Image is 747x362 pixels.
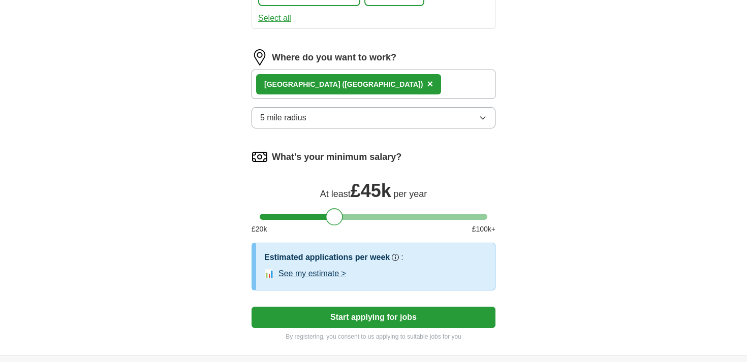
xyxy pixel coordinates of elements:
strong: [GEOGRAPHIC_DATA] [264,80,340,88]
span: ([GEOGRAPHIC_DATA]) [342,80,423,88]
button: Select all [258,12,291,24]
h3: Estimated applications per week [264,251,390,264]
span: At least [320,189,351,199]
span: £ 45k [351,180,391,201]
span: per year [393,189,427,199]
span: 5 mile radius [260,112,306,124]
button: See my estimate > [278,268,346,280]
label: Where do you want to work? [272,51,396,64]
p: By registering, you consent to us applying to suitable jobs for you [252,332,495,341]
img: location.png [252,49,268,65]
h3: : [401,251,403,264]
button: 5 mile radius [252,107,495,128]
button: Start applying for jobs [252,307,495,328]
span: × [427,78,433,89]
span: 📊 [264,268,274,280]
img: salary.png [252,149,268,165]
label: What's your minimum salary? [272,150,401,164]
button: × [427,77,433,92]
span: £ 20 k [252,224,267,235]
